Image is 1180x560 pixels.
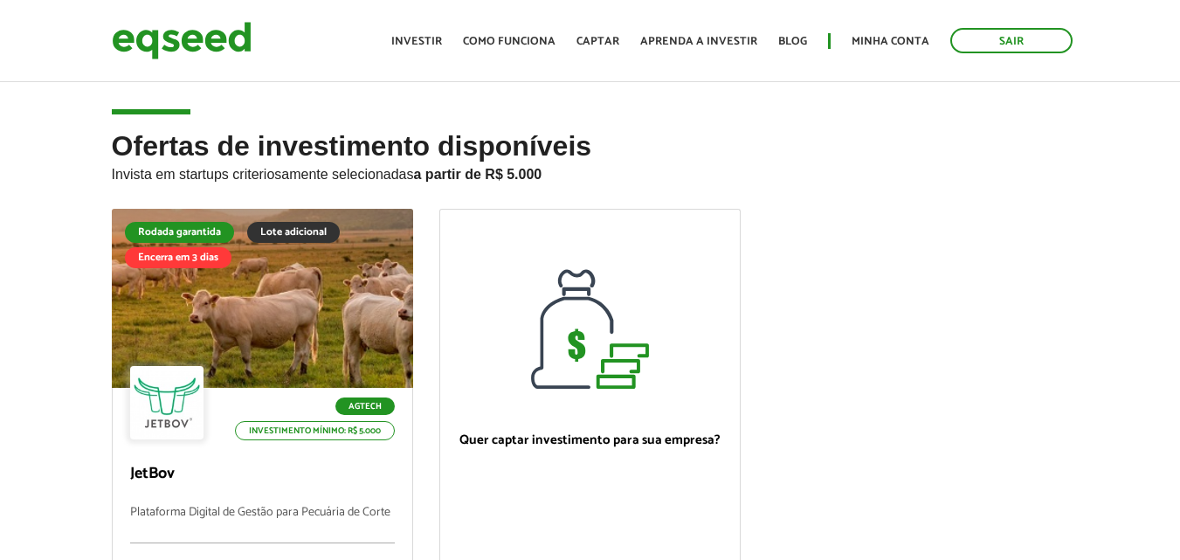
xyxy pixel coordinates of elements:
div: Lote adicional [247,222,340,243]
h2: Ofertas de investimento disponíveis [112,131,1069,209]
a: Sair [950,28,1073,53]
a: Minha conta [852,36,929,47]
p: Invista em startups criteriosamente selecionadas [112,162,1069,183]
p: Investimento mínimo: R$ 5.000 [235,421,395,440]
div: Rodada garantida [125,222,234,243]
a: Investir [391,36,442,47]
p: Quer captar investimento para sua empresa? [458,432,722,448]
div: Encerra em 3 dias [125,247,231,268]
img: EqSeed [112,17,252,64]
p: Agtech [335,398,395,415]
strong: a partir de R$ 5.000 [414,167,542,182]
a: Aprenda a investir [640,36,757,47]
a: Captar [576,36,619,47]
a: Como funciona [463,36,555,47]
a: Blog [778,36,807,47]
p: JetBov [130,465,395,484]
p: Plataforma Digital de Gestão para Pecuária de Corte [130,506,395,543]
